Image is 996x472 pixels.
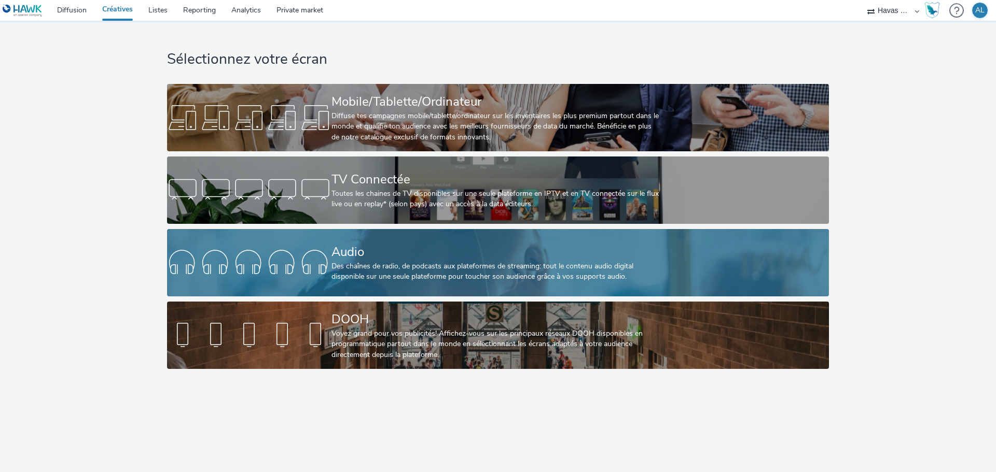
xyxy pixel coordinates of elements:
[975,3,985,18] div: AL
[331,328,660,360] div: Voyez grand pour vos publicités! Affichez-vous sur les principaux réseaux DOOH disponibles en pro...
[924,2,940,19] img: Hawk Academy
[3,4,43,17] img: undefined Logo
[331,189,660,210] div: Toutes les chaines de TV disponibles sur une seule plateforme en IPTV et en TV connectée sur le f...
[167,156,828,224] a: TV ConnectéeToutes les chaines de TV disponibles sur une seule plateforme en IPTV et en TV connec...
[331,261,660,282] div: Des chaînes de radio, de podcasts aux plateformes de streaming: tout le contenu audio digital dis...
[167,229,828,296] a: AudioDes chaînes de radio, de podcasts aux plateformes de streaming: tout le contenu audio digita...
[924,2,944,19] a: Hawk Academy
[167,302,828,369] a: DOOHVoyez grand pour vos publicités! Affichez-vous sur les principaux réseaux DOOH disponibles en...
[331,310,660,328] div: DOOH
[167,50,828,69] h1: Sélectionnez votre écran
[331,243,660,261] div: Audio
[331,111,660,142] div: Diffuse tes campagnes mobile/tablette/ordinateur sur les inventaires les plus premium partout dan...
[331,170,660,189] div: TV Connectée
[167,84,828,151] a: Mobile/Tablette/OrdinateurDiffuse tes campagnes mobile/tablette/ordinateur sur les inventaires le...
[331,93,660,111] div: Mobile/Tablette/Ordinateur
